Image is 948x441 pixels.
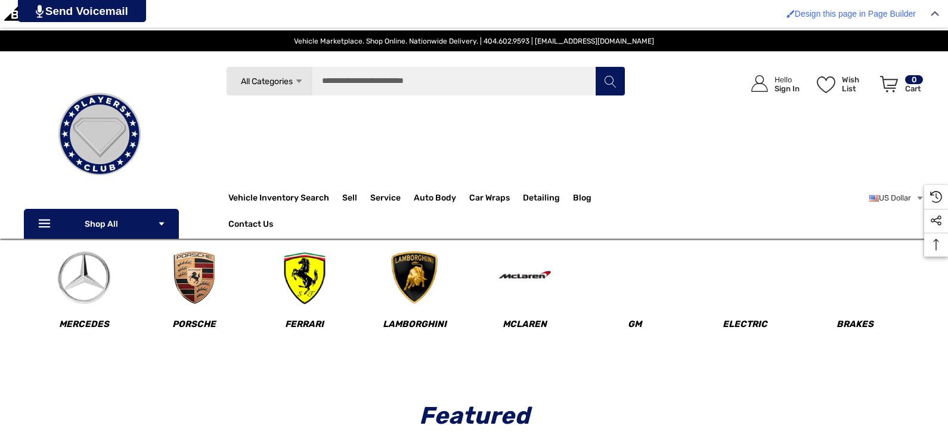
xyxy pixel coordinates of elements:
a: Image Device Electric [690,275,799,344]
svg: Social Media [930,215,942,227]
span: Service [370,193,401,206]
svg: Wish List [817,76,835,93]
a: Service [370,186,414,210]
span: Detailing [523,193,560,206]
a: Design this page in Page Builder [780,3,922,24]
a: Image Device GM [581,275,689,344]
span: Electric [723,319,767,330]
a: Contact Us [228,219,273,232]
a: Cart with 0 items [875,63,924,110]
a: USD [869,186,924,210]
svg: Icon Line [37,217,55,231]
p: Hello [774,75,800,84]
a: Image Device McLaren [470,251,579,344]
span: Auto Body [414,193,456,206]
a: Image Device Mercedes [30,251,139,344]
img: Image Device [278,251,332,304]
svg: Icon User Account [751,75,768,92]
img: PjwhLS0gR2VuZXJhdG9yOiBHcmF2aXQuaW8gLS0+PHN2ZyB4bWxucz0iaHR0cDovL3d3dy53My5vcmcvMjAwMC9zdmciIHhtb... [36,5,44,18]
span: Lamborghini [383,319,447,330]
p: Wish List [842,75,873,93]
span: Sell [342,193,357,206]
a: Image Device Ferrari [250,251,359,344]
svg: Review Your Cart [880,76,898,92]
p: Cart [905,84,923,93]
a: Image Device Porsche [140,251,249,344]
a: Wish List Wish List [811,63,875,104]
svg: Recently Viewed [930,191,942,203]
span: Featured [411,402,538,430]
span: Design this page in Page Builder [795,9,916,18]
svg: Icon Arrow Down [157,220,166,228]
a: Auto Body [414,186,469,210]
img: Image Device [388,251,441,304]
a: Vehicle Inventory Search [228,193,329,206]
span: Brakes [837,319,873,330]
p: Shop All [24,209,179,239]
svg: Icon Arrow Down [295,77,303,86]
span: McLaren [503,319,547,330]
span: Ferrari [285,319,324,330]
a: Detailing [523,186,573,210]
a: Car Wraps [469,186,523,210]
a: Blog [573,193,591,206]
span: All Categories [241,76,293,87]
a: Sell [342,186,370,210]
span: Car Wraps [469,193,510,206]
p: 0 [905,75,923,84]
a: All Categories Icon Arrow Down Icon Arrow Up [226,66,312,96]
img: Players Club | Cars For Sale [40,75,159,194]
span: Mercedes [59,319,109,330]
svg: Top [924,239,948,251]
a: Image Device Lamborghini [360,251,469,344]
button: Search [595,66,625,96]
span: Vehicle Marketplace. Shop Online. Nationwide Delivery. | 404.602.9593 | [EMAIL_ADDRESS][DOMAIN_NAME] [294,37,654,45]
img: Image Device [168,251,221,304]
img: Image Device [57,251,111,304]
img: Image Device [498,251,552,304]
a: Sign in [738,63,806,104]
a: Image Device Brakes [801,275,909,344]
span: Porsche [172,319,216,330]
p: Sign In [774,84,800,93]
span: GM [628,319,642,330]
